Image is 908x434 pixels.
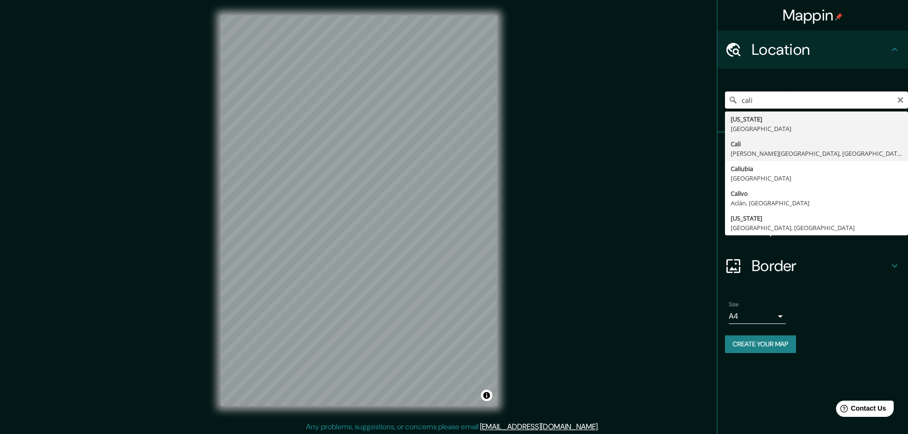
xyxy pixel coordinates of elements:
div: [US_STATE] [731,213,902,223]
h4: Layout [752,218,889,237]
label: Size [729,301,739,309]
div: Pins [717,132,908,171]
div: A4 [729,309,786,324]
h4: Mappin [783,6,843,25]
div: Aclán, [GEOGRAPHIC_DATA] [731,198,902,208]
p: Any problems, suggestions, or concerns please email . [306,421,599,433]
div: [GEOGRAPHIC_DATA] [731,124,902,133]
iframe: Help widget launcher [823,397,898,424]
div: . [601,421,602,433]
div: Cali [731,139,902,149]
div: Style [717,171,908,209]
div: . [599,421,601,433]
button: Create your map [725,335,796,353]
div: Calivo [731,189,902,198]
div: Caliubia [731,164,902,173]
div: Location [717,30,908,69]
div: [PERSON_NAME][GEOGRAPHIC_DATA], [GEOGRAPHIC_DATA] [731,149,902,158]
button: Toggle attribution [481,390,492,401]
button: Clear [897,95,904,104]
canvas: Map [221,15,497,406]
a: [EMAIL_ADDRESS][DOMAIN_NAME] [480,422,598,432]
div: Layout [717,209,908,247]
div: [GEOGRAPHIC_DATA], [GEOGRAPHIC_DATA] [731,223,902,232]
h4: Location [752,40,889,59]
div: [GEOGRAPHIC_DATA] [731,173,902,183]
div: [US_STATE] [731,114,902,124]
h4: Border [752,256,889,275]
input: Pick your city or area [725,91,908,109]
div: Border [717,247,908,285]
img: pin-icon.png [835,13,843,20]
